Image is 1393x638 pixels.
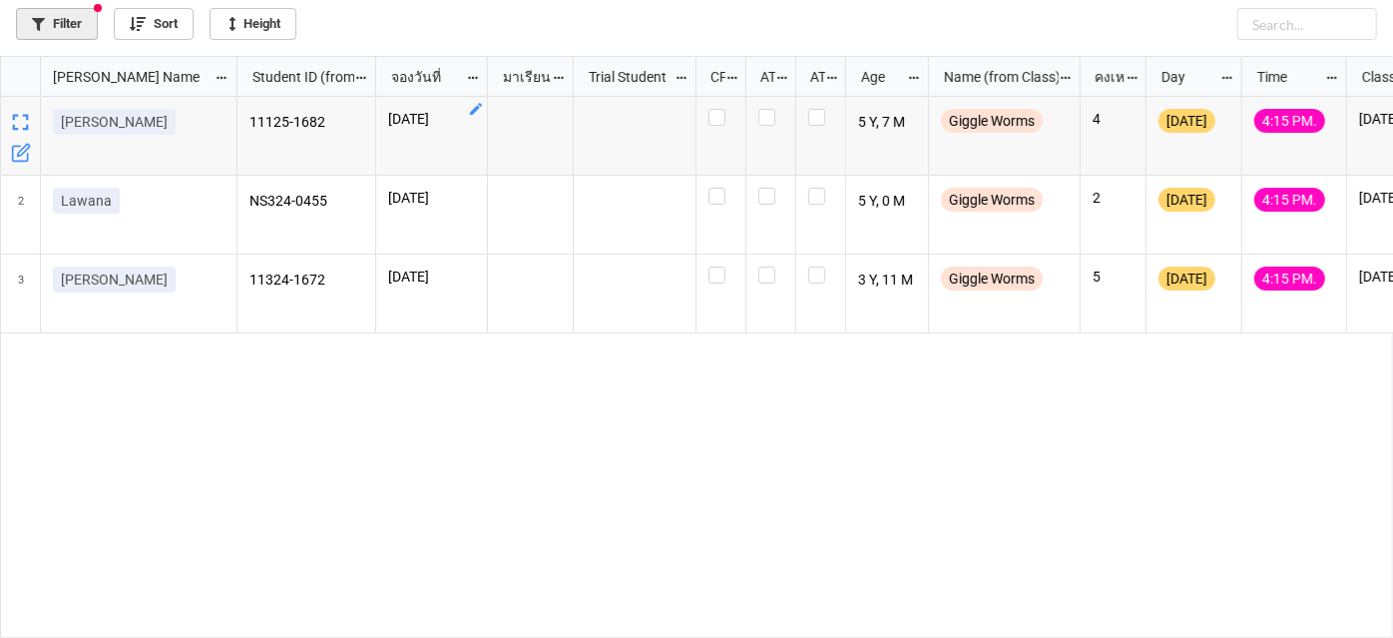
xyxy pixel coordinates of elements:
[1093,188,1134,208] p: 2
[798,66,826,88] div: ATK
[577,66,675,88] div: Trial Student
[388,109,475,129] p: [DATE]
[249,267,364,295] p: 11324-1672
[249,188,364,216] p: NS324-0455
[41,66,215,88] div: [PERSON_NAME] Name
[1083,66,1125,88] div: คงเหลือ (from Nick Name)
[858,267,917,295] p: 3 Y, 11 M
[114,8,194,40] a: Sort
[1159,188,1215,212] div: [DATE]
[1159,109,1215,133] div: [DATE]
[748,66,776,88] div: ATT
[16,8,98,40] a: Filter
[941,188,1043,212] div: Giggle Worms
[858,109,917,137] p: 5 Y, 7 M
[1245,66,1325,88] div: Time
[1254,188,1325,212] div: 4:15 PM.
[18,255,24,332] span: 3
[941,109,1043,133] div: Giggle Worms
[1237,8,1377,40] input: Search...
[491,66,553,88] div: มาเรียน
[849,66,908,88] div: Age
[932,66,1058,88] div: Name (from Class)
[249,109,364,137] p: 11125-1682
[698,66,726,88] div: CF
[18,176,24,254] span: 2
[1093,109,1134,129] p: 4
[240,66,354,88] div: Student ID (from [PERSON_NAME] Name)
[941,267,1043,291] div: Giggle Worms
[61,112,168,132] p: [PERSON_NAME]
[210,8,296,40] a: Height
[61,270,168,290] p: [PERSON_NAME]
[388,188,475,208] p: [DATE]
[858,188,917,216] p: 5 Y, 0 M
[1254,267,1325,291] div: 4:15 PM.
[1159,267,1215,291] div: [DATE]
[388,267,475,287] p: [DATE]
[1254,109,1325,133] div: 4:15 PM.
[1093,267,1134,287] p: 5
[1,57,237,97] div: grid
[379,66,466,88] div: จองวันที่
[1150,66,1220,88] div: Day
[61,191,112,211] p: Lawana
